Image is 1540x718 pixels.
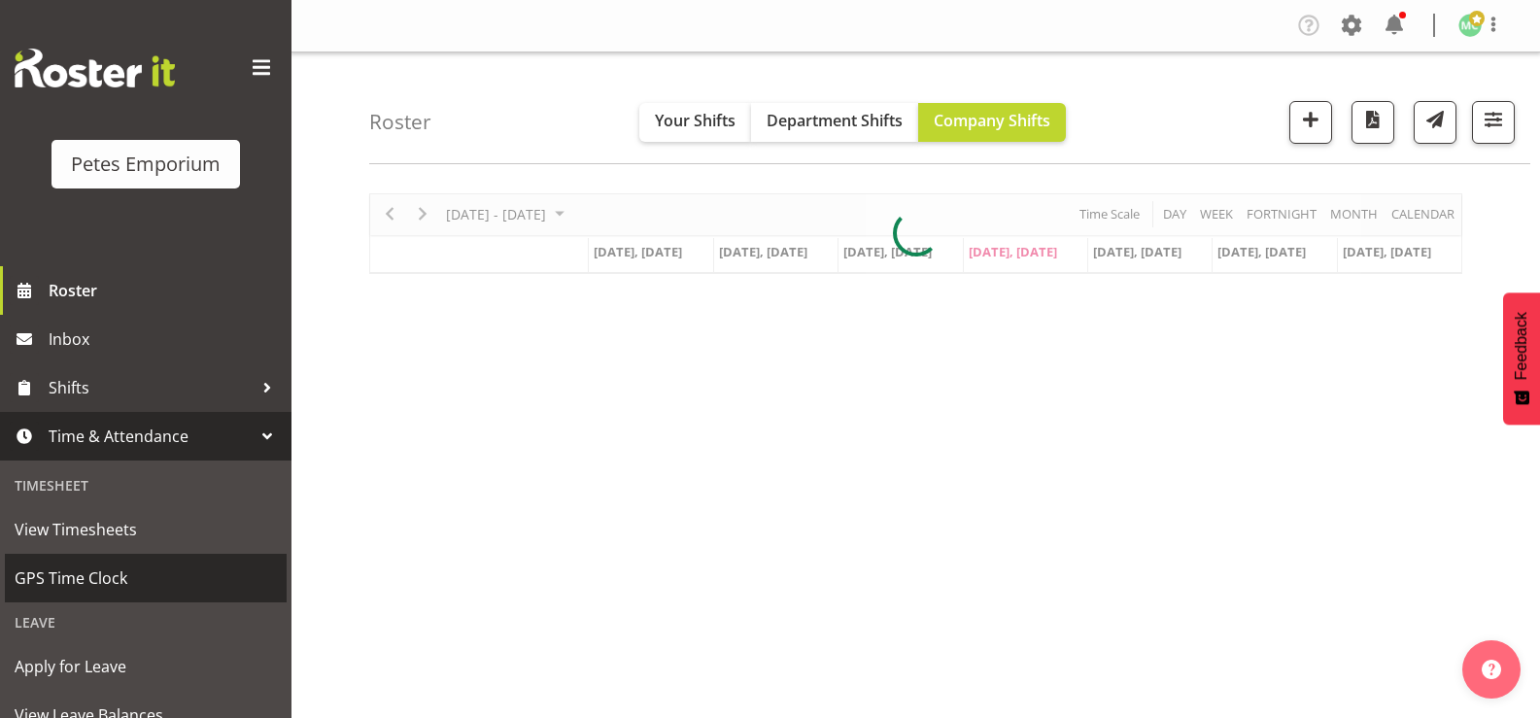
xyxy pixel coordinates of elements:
[5,505,287,554] a: View Timesheets
[918,103,1066,142] button: Company Shifts
[1352,101,1394,144] button: Download a PDF of the roster according to the set date range.
[1472,101,1515,144] button: Filter Shifts
[1503,292,1540,425] button: Feedback - Show survey
[1458,14,1482,37] img: melissa-cowen2635.jpg
[5,642,287,691] a: Apply for Leave
[15,652,277,681] span: Apply for Leave
[49,325,282,354] span: Inbox
[639,103,751,142] button: Your Shifts
[1414,101,1456,144] button: Send a list of all shifts for the selected filtered period to all rostered employees.
[369,111,431,133] h4: Roster
[655,110,736,131] span: Your Shifts
[49,422,253,451] span: Time & Attendance
[1289,101,1332,144] button: Add a new shift
[15,564,277,593] span: GPS Time Clock
[71,150,221,179] div: Petes Emporium
[1513,312,1530,380] span: Feedback
[5,602,287,642] div: Leave
[751,103,918,142] button: Department Shifts
[15,49,175,87] img: Rosterit website logo
[15,515,277,544] span: View Timesheets
[5,465,287,505] div: Timesheet
[934,110,1050,131] span: Company Shifts
[5,554,287,602] a: GPS Time Clock
[1482,660,1501,679] img: help-xxl-2.png
[49,373,253,402] span: Shifts
[49,276,282,305] span: Roster
[767,110,903,131] span: Department Shifts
